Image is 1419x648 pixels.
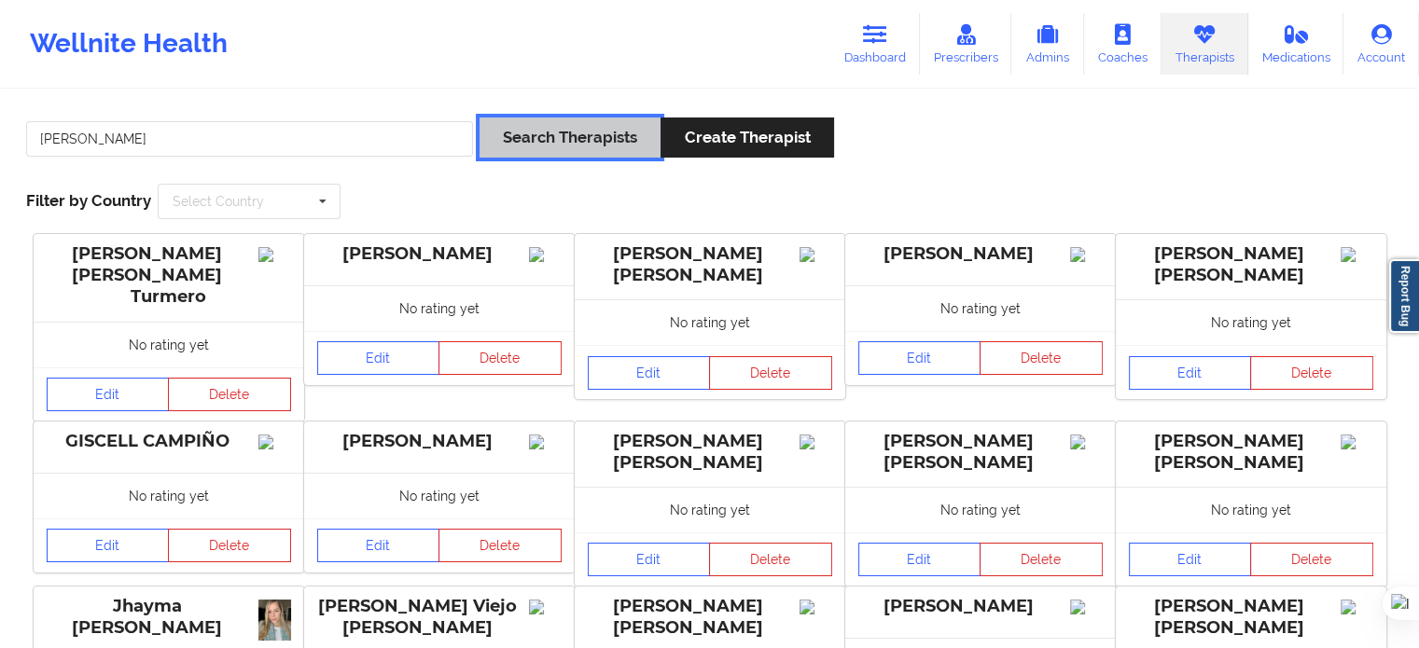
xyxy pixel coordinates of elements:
[26,121,473,157] input: Search Keywords
[709,356,832,390] button: Delete
[588,356,711,390] a: Edit
[438,529,562,562] button: Delete
[800,600,832,614] img: Image%2Fplaceholer-image.png
[858,341,981,375] a: Edit
[858,596,1103,617] div: [PERSON_NAME]
[47,596,291,639] div: Jhayma [PERSON_NAME]
[1129,356,1252,390] a: Edit
[47,243,291,308] div: [PERSON_NAME] [PERSON_NAME] Turmero
[1341,247,1373,262] img: Image%2Fplaceholer-image.png
[34,473,304,518] div: No rating yet
[168,529,291,562] button: Delete
[800,434,832,449] img: Image%2Fplaceholer-image.png
[304,285,575,331] div: No rating yet
[529,247,562,262] img: Image%2Fplaceholer-image.png
[588,596,832,639] div: [PERSON_NAME] [PERSON_NAME]
[317,341,440,375] a: Edit
[258,600,291,641] img: 89244f30-cdfe-4a08-85eb-6af3d12d5de1_IMG_4165.jpeg
[1389,259,1419,333] a: Report Bug
[858,243,1103,265] div: [PERSON_NAME]
[980,543,1103,576] button: Delete
[480,117,661,158] button: Search Therapists
[438,341,562,375] button: Delete
[1341,600,1373,614] img: Image%2Fplaceholer-image.png
[575,487,845,532] div: No rating yet
[1129,243,1373,286] div: [PERSON_NAME] [PERSON_NAME]
[317,431,562,452] div: [PERSON_NAME]
[1129,596,1373,639] div: [PERSON_NAME] [PERSON_NAME]
[1248,13,1344,75] a: Medications
[1011,13,1084,75] a: Admins
[1341,434,1373,449] img: Image%2Fplaceholer-image.png
[1250,356,1373,390] button: Delete
[709,543,832,576] button: Delete
[1162,13,1248,75] a: Therapists
[1070,434,1103,449] img: Image%2Fplaceholer-image.png
[1116,299,1386,345] div: No rating yet
[858,431,1103,474] div: [PERSON_NAME] [PERSON_NAME]
[920,13,1012,75] a: Prescribers
[1070,600,1103,614] img: Image%2Fplaceholer-image.png
[258,434,291,449] img: Image%2Fplaceholer-image.png
[830,13,920,75] a: Dashboard
[529,600,562,614] img: Image%2Fplaceholer-image.png
[1070,247,1103,262] img: Image%2Fplaceholer-image.png
[47,378,170,411] a: Edit
[304,473,575,518] div: No rating yet
[258,247,291,262] img: Image%2Fplaceholer-image.png
[800,247,832,262] img: Image%2Fplaceholer-image.png
[588,543,711,576] a: Edit
[168,378,291,411] button: Delete
[1116,487,1386,532] div: No rating yet
[588,431,832,474] div: [PERSON_NAME] [PERSON_NAME]
[845,487,1116,532] div: No rating yet
[47,431,291,452] div: GISCELL CAMPIÑO
[173,195,264,208] div: Select Country
[26,191,151,210] span: Filter by Country
[980,341,1103,375] button: Delete
[1084,13,1162,75] a: Coaches
[1129,431,1373,474] div: [PERSON_NAME] [PERSON_NAME]
[1250,543,1373,576] button: Delete
[34,322,304,367] div: No rating yet
[47,529,170,562] a: Edit
[588,243,832,286] div: [PERSON_NAME] [PERSON_NAME]
[1129,543,1252,576] a: Edit
[529,434,562,449] img: Image%2Fplaceholer-image.png
[317,529,440,562] a: Edit
[317,596,562,639] div: [PERSON_NAME] Viejo [PERSON_NAME]
[317,243,562,265] div: [PERSON_NAME]
[845,285,1116,331] div: No rating yet
[858,543,981,576] a: Edit
[661,117,833,158] button: Create Therapist
[1343,13,1419,75] a: Account
[575,299,845,345] div: No rating yet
